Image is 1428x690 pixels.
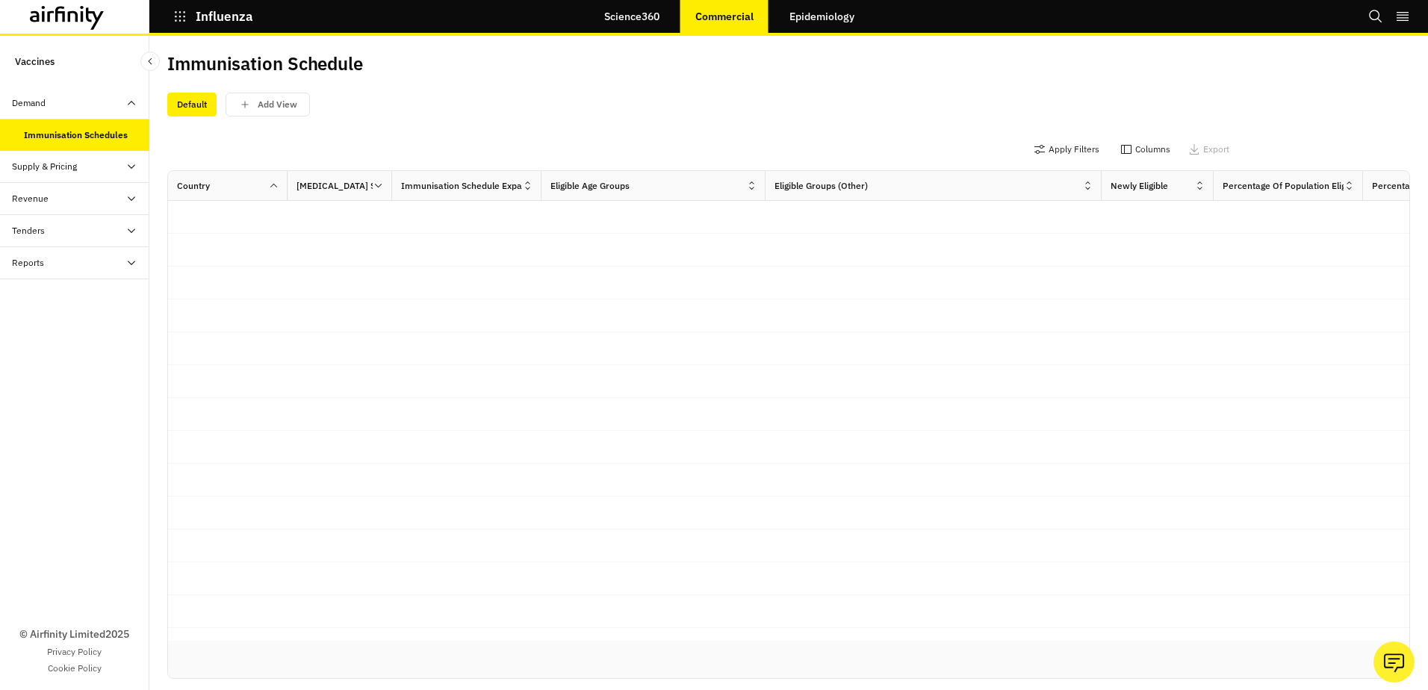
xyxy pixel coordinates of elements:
[12,256,44,270] div: Reports
[1203,144,1229,155] p: Export
[167,93,217,116] div: Default
[24,128,128,142] div: Immunisation Schedules
[774,179,868,193] div: Eligible Groups (Other)
[1188,137,1229,161] button: Export
[258,99,297,110] p: Add View
[12,224,45,237] div: Tenders
[15,48,55,75] p: Vaccines
[1223,179,1344,193] div: Percentage of Population Eligible For Vaccination
[1111,179,1168,193] div: Newly Eligible
[12,96,46,110] div: Demand
[173,4,253,29] button: Influenza
[48,662,102,675] a: Cookie Policy
[140,52,160,71] button: Close Sidebar
[297,179,373,193] div: [MEDICAL_DATA] Season
[226,93,310,116] button: save changes
[550,179,630,193] div: Eligible Age Groups
[1373,641,1415,683] button: Ask our analysts
[196,10,253,23] p: Influenza
[1368,4,1383,29] button: Search
[167,53,363,75] h2: Immunisation Schedule
[695,10,754,22] p: Commercial
[1034,137,1099,161] button: Apply Filters
[12,192,49,205] div: Revenue
[19,627,129,642] p: © Airfinity Limited 2025
[47,645,102,659] a: Privacy Policy
[401,179,522,193] div: Immunisation Schedule Expanded
[177,179,210,193] div: Country
[12,160,77,173] div: Supply & Pricing
[1120,137,1170,161] button: Columns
